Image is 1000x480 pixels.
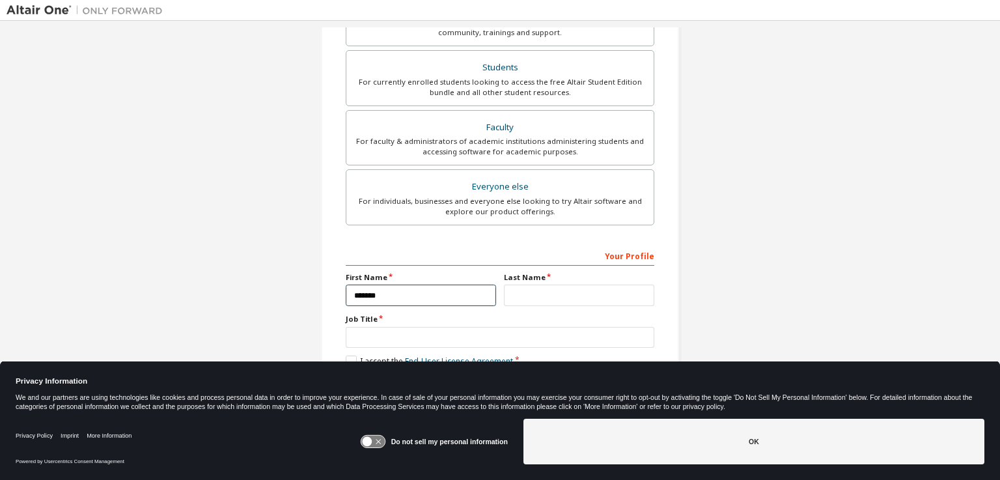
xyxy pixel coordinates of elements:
a: End-User License Agreement [405,356,513,367]
div: For faculty & administrators of academic institutions administering students and accessing softwa... [354,136,646,157]
div: Faculty [354,119,646,137]
div: Everyone else [354,178,646,196]
div: For currently enrolled students looking to access the free Altair Student Edition bundle and all ... [354,77,646,98]
div: For existing customers looking to access software downloads, HPC resources, community, trainings ... [354,17,646,38]
div: Your Profile [346,245,654,266]
div: For individuals, businesses and everyone else looking to try Altair software and explore our prod... [354,196,646,217]
label: Last Name [504,272,654,283]
label: First Name [346,272,496,283]
label: I accept the [346,356,513,367]
label: Job Title [346,314,654,324]
img: Altair One [7,4,169,17]
div: Students [354,59,646,77]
